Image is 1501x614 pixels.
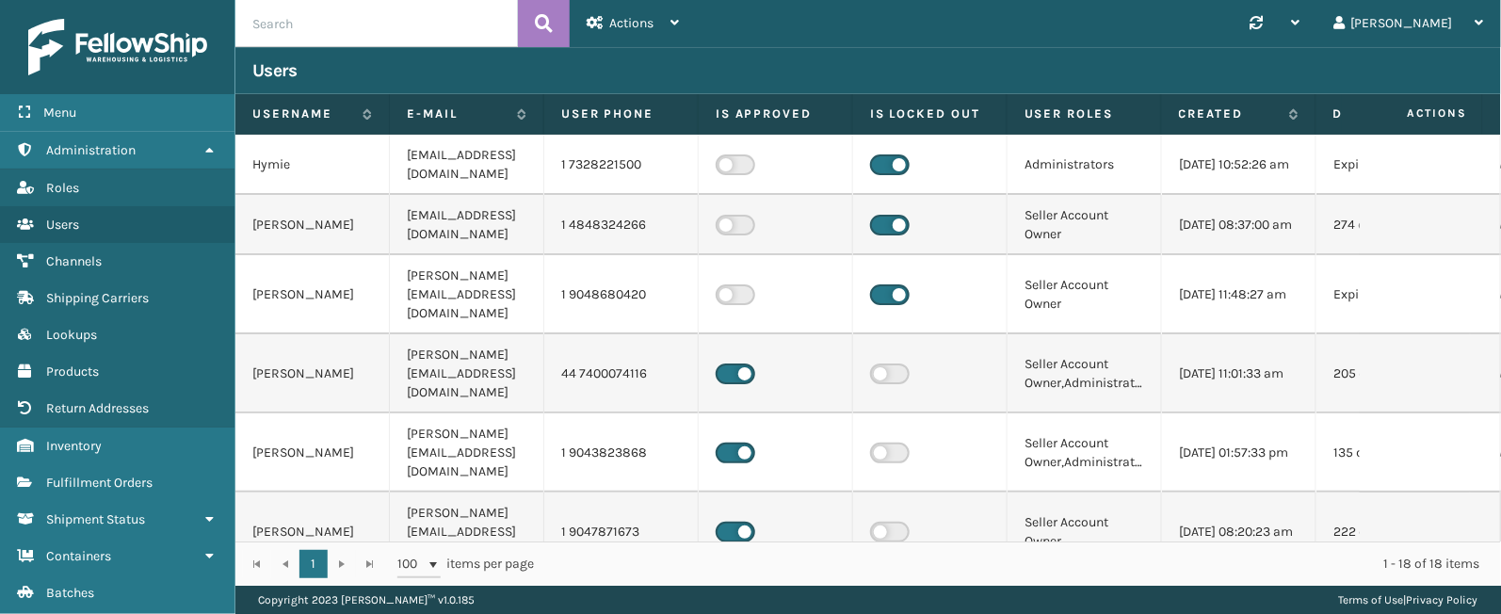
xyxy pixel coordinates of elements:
td: Seller Account Owner [1008,255,1162,334]
td: [EMAIL_ADDRESS][DOMAIN_NAME] [390,135,544,195]
span: Actions [609,15,654,31]
td: Administrators [1008,135,1162,195]
span: Actions [1348,98,1478,129]
td: [PERSON_NAME] [235,255,390,334]
label: User Roles [1025,105,1144,122]
td: [PERSON_NAME][EMAIL_ADDRESS][DOMAIN_NAME] [390,255,544,334]
span: Administration [46,142,136,158]
span: Roles [46,180,79,196]
p: Copyright 2023 [PERSON_NAME]™ v 1.0.185 [258,586,475,614]
td: [PERSON_NAME] [235,334,390,413]
h3: Users [252,59,298,82]
td: [DATE] 01:57:33 pm [1162,413,1316,493]
span: items per page [397,550,535,578]
a: 1 [299,550,328,578]
img: logo [28,19,207,75]
td: 1 7328221500 [544,135,699,195]
td: [DATE] 08:20:23 am [1162,493,1316,572]
td: Seller Account Owner [1008,493,1162,572]
td: 222 days [1316,493,1471,572]
td: [PERSON_NAME][EMAIL_ADDRESS][DOMAIN_NAME] [390,413,544,493]
span: Products [46,364,99,380]
td: [DATE] 08:37:00 am [1162,195,1316,255]
div: | [1339,586,1478,614]
label: Days until password expires [1333,105,1434,122]
td: Expired [1316,255,1471,334]
span: Inventory [46,438,102,454]
td: [PERSON_NAME] [235,195,390,255]
td: 274 days [1316,195,1471,255]
td: 1 9043823868 [544,413,699,493]
td: 1 9047871673 [544,493,699,572]
label: Is Locked Out [870,105,990,122]
td: [DATE] 11:48:27 am [1162,255,1316,334]
label: User phone [561,105,681,122]
td: 44 7400074116 [544,334,699,413]
span: Batches [46,585,94,601]
span: Menu [43,105,76,121]
td: [PERSON_NAME] [235,413,390,493]
td: [PERSON_NAME] [235,493,390,572]
td: [PERSON_NAME][EMAIL_ADDRESS][DOMAIN_NAME] [390,493,544,572]
td: 1 4848324266 [544,195,699,255]
a: Privacy Policy [1407,593,1478,606]
span: Channels [46,253,102,269]
span: 100 [397,555,426,574]
td: [EMAIL_ADDRESS][DOMAIN_NAME] [390,195,544,255]
td: [DATE] 11:01:33 am [1162,334,1316,413]
td: 135 days [1316,413,1471,493]
td: [DATE] 10:52:26 am [1162,135,1316,195]
td: Expired [1316,135,1471,195]
span: Lookups [46,327,97,343]
label: E-mail [407,105,508,122]
span: Fulfillment Orders [46,475,153,491]
td: [PERSON_NAME][EMAIL_ADDRESS][DOMAIN_NAME] [390,334,544,413]
span: Containers [46,548,111,564]
td: 205 days [1316,334,1471,413]
td: Seller Account Owner [1008,195,1162,255]
td: 1 9048680420 [544,255,699,334]
label: Is Approved [716,105,835,122]
span: Return Addresses [46,400,149,416]
div: 1 - 18 of 18 items [561,555,1480,574]
label: Created [1179,105,1280,122]
span: Shipping Carriers [46,290,149,306]
td: Hymie [235,135,390,195]
td: Seller Account Owner,Administrators [1008,334,1162,413]
span: Users [46,217,79,233]
label: Username [252,105,353,122]
a: Terms of Use [1339,593,1404,606]
span: Shipment Status [46,511,145,527]
td: Seller Account Owner,Administrators [1008,413,1162,493]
